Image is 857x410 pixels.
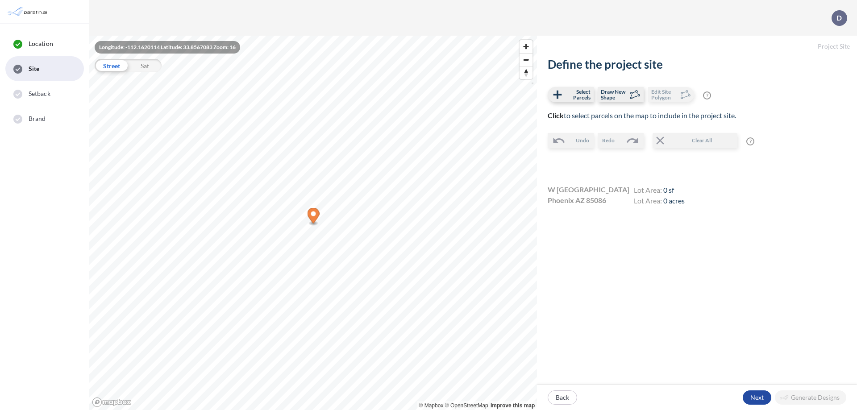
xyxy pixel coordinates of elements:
span: Draw New Shape [601,89,627,100]
a: OpenStreetMap [445,402,488,409]
button: Redo [598,133,644,148]
span: Undo [576,137,589,145]
span: Phoenix AZ 85086 [548,195,606,206]
p: Back [556,393,569,402]
span: Edit Site Polygon [651,89,678,100]
p: Next [750,393,764,402]
span: Clear All [667,137,736,145]
span: Setback [29,89,50,98]
span: 0 sf [663,186,674,194]
button: Back [548,390,577,405]
span: Brand [29,114,46,123]
span: W [GEOGRAPHIC_DATA] [548,184,629,195]
span: to select parcels on the map to include in the project site. [548,111,736,120]
span: Select Parcels [564,89,591,100]
h5: Project Site [537,36,857,58]
span: ? [746,137,754,145]
p: D [836,14,842,22]
button: Zoom in [520,40,533,53]
div: Map marker [308,208,320,226]
h2: Define the project site [548,58,846,71]
button: Next [743,390,771,405]
button: Undo [548,133,594,148]
button: Clear All [653,133,737,148]
span: 0 acres [663,196,685,205]
canvas: Map [89,36,537,410]
h4: Lot Area: [634,196,685,207]
img: Parafin [7,4,50,20]
button: Zoom out [520,53,533,66]
div: Sat [128,59,162,72]
a: Improve this map [491,402,535,409]
h4: Lot Area: [634,186,685,196]
button: Reset bearing to north [520,66,533,79]
span: Redo [602,137,615,145]
div: Longitude: -112.1620114 Latitude: 33.8567083 Zoom: 16 [95,41,240,54]
b: Click [548,111,564,120]
span: Zoom out [520,54,533,66]
a: Mapbox homepage [92,397,131,407]
span: Site [29,64,39,73]
div: Street [95,59,128,72]
span: ? [703,91,711,99]
a: Mapbox [419,402,444,409]
span: Location [29,39,53,48]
